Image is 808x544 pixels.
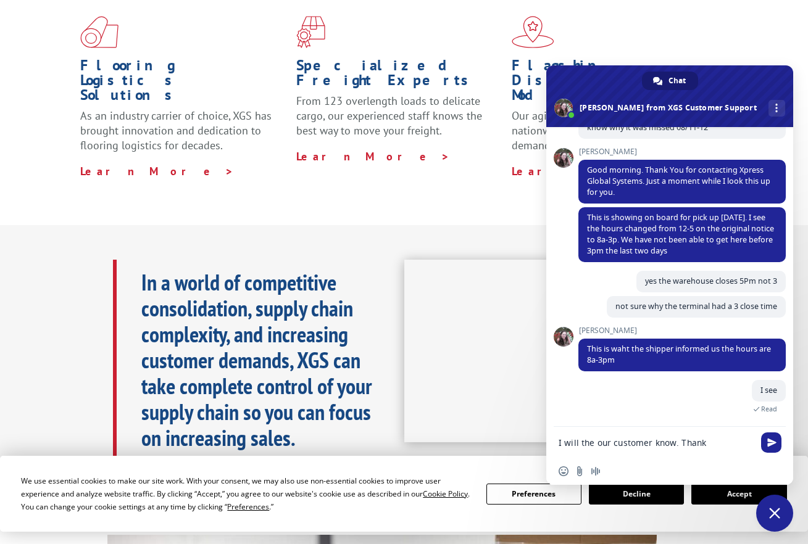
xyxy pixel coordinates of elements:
[296,149,450,163] a: Learn More >
[591,466,601,476] span: Audio message
[587,212,774,256] span: This is showing on board for pick up [DATE]. I see the hours changed from 12-5 on the original no...
[578,147,786,156] span: [PERSON_NAME]
[761,432,781,453] span: Send
[21,474,471,513] div: We use essential cookies to make our site work. With your consent, we may also use non-essential ...
[80,164,234,178] a: Learn More >
[512,58,718,109] h1: Flagship Distribution Model
[756,495,793,532] a: Close chat
[80,58,287,109] h1: Flooring Logistics Solutions
[760,385,777,395] span: I see
[227,501,269,512] span: Preferences
[404,260,730,443] iframe: XGS Logistics Solutions
[512,164,665,178] a: Learn More >
[559,427,756,458] textarea: Compose your message...
[80,109,272,152] span: As an industry carrier of choice, XGS has brought innovation and dedication to flooring logistics...
[691,484,786,505] button: Accept
[668,72,686,90] span: Chat
[80,16,119,48] img: xgs-icon-total-supply-chain-intelligence-red
[578,326,786,335] span: [PERSON_NAME]
[575,466,585,476] span: Send a file
[761,405,777,413] span: Read
[486,484,581,505] button: Preferences
[512,109,705,152] span: Our agile distribution network gives you nationwide inventory management on demand.
[589,484,684,505] button: Decline
[615,301,777,311] span: not sure why the terminal had a 3 close time
[296,94,503,149] p: From 123 overlength loads to delicate cargo, our experienced staff knows the best way to move you...
[645,276,777,286] span: yes the warehouse closes 5Pm not 3
[141,268,372,452] b: In a world of competitive consolidation, supply chain complexity, and increasing customer demands...
[587,344,771,365] span: This is waht the shipper informed us the hours are 8a-3pm
[587,165,770,197] span: Good morning. Thank You for contacting Xpress Global Systems. Just a moment while I look this up ...
[559,466,569,476] span: Insert an emoji
[423,488,468,499] span: Cookie Policy
[296,16,325,48] img: xgs-icon-focused-on-flooring-red
[512,16,554,48] img: xgs-icon-flagship-distribution-model-red
[642,72,698,90] a: Chat
[296,58,503,94] h1: Specialized Freight Experts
